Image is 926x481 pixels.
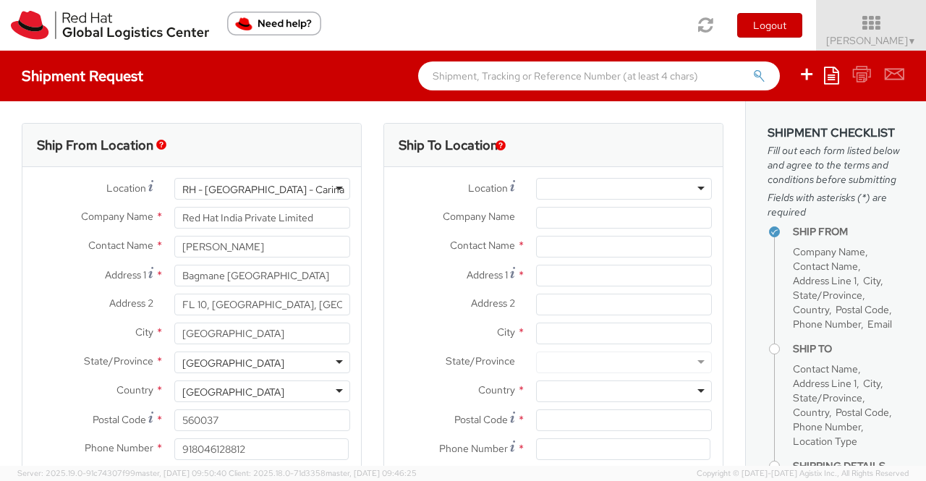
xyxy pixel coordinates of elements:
h4: Shipping Details [793,461,904,472]
span: master, [DATE] 09:50:40 [135,468,226,478]
span: Country [793,406,829,419]
span: Company Name [793,245,865,258]
span: Company Name [443,210,515,223]
h3: Shipment Checklist [768,127,904,140]
span: Location [106,182,146,195]
span: Phone Number [793,420,861,433]
div: [GEOGRAPHIC_DATA] [182,385,284,399]
span: Postal Code [836,406,889,419]
span: City [497,325,515,339]
span: Contact Name [88,239,153,252]
span: Contact Name [450,239,515,252]
span: Fields with asterisks (*) are required [768,190,904,219]
span: Address Line 1 [793,274,857,287]
span: State/Province [793,391,862,404]
span: Country [478,383,515,396]
span: ▼ [908,35,917,47]
span: Postal Code [454,413,508,426]
div: [GEOGRAPHIC_DATA] [182,356,284,370]
span: Email [867,318,892,331]
h4: Ship From [793,226,904,237]
h3: Ship To Location [399,138,498,153]
span: Address 2 [471,297,515,310]
span: State/Province [793,289,862,302]
span: Country [793,303,829,316]
span: State/Province [446,354,515,367]
span: City [135,325,153,339]
span: State/Province [84,354,153,367]
span: [PERSON_NAME] [826,34,917,47]
div: RH - [GEOGRAPHIC_DATA] - Carina [182,182,344,197]
span: Address 1 [105,268,146,281]
span: Address 1 [467,268,508,281]
h3: Ship From Location [37,138,153,153]
span: Server: 2025.19.0-91c74307f99 [17,468,226,478]
span: Fill out each form listed below and agree to the terms and conditions before submitting [768,143,904,187]
span: Client: 2025.18.0-71d3358 [229,468,417,478]
span: Location [468,182,508,195]
span: Address 2 [109,297,153,310]
span: Postal Code [93,413,146,426]
span: City [863,274,880,287]
span: Address Line 1 [793,377,857,390]
span: Phone Number [793,318,861,331]
h4: Shipment Request [22,68,143,84]
img: rh-logistics-00dfa346123c4ec078e1.svg [11,11,209,40]
span: City [863,377,880,390]
span: Company Name [81,210,153,223]
span: Phone Number [85,441,153,454]
span: Location Type [793,435,857,448]
span: Contact Name [793,362,858,375]
span: Copyright © [DATE]-[DATE] Agistix Inc., All Rights Reserved [697,468,909,480]
button: Need help? [227,12,321,35]
span: Country [116,383,153,396]
h4: Ship To [793,344,904,354]
input: Shipment, Tracking or Reference Number (at least 4 chars) [418,61,780,90]
span: master, [DATE] 09:46:25 [326,468,417,478]
button: Logout [737,13,802,38]
span: Phone Number [439,442,508,455]
span: Postal Code [836,303,889,316]
span: Contact Name [793,260,858,273]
